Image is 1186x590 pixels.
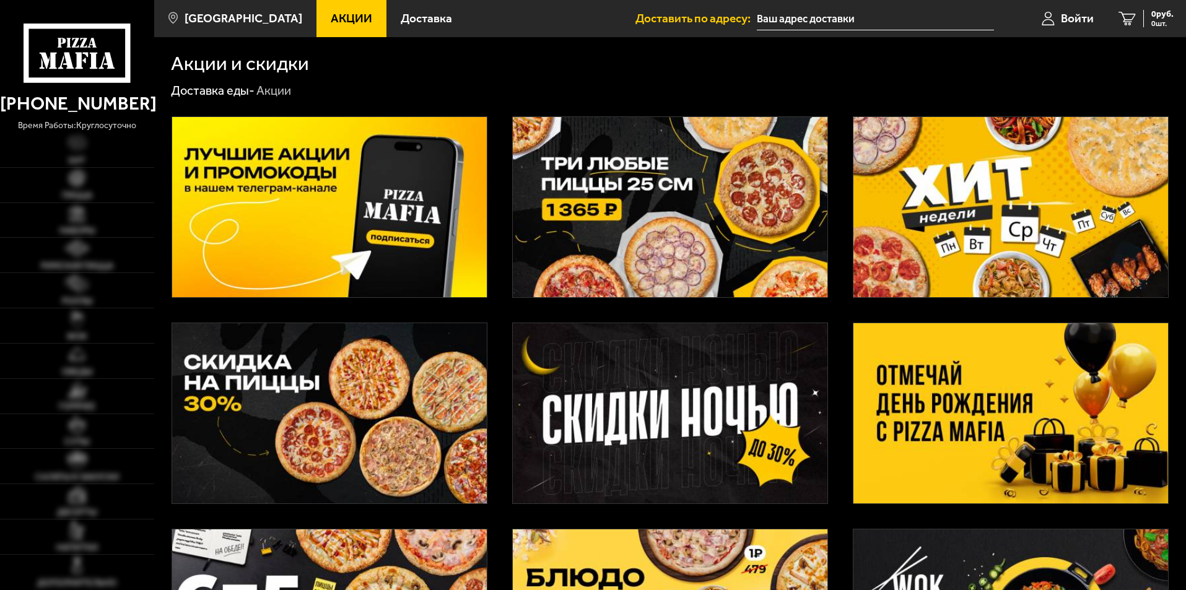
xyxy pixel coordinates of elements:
[331,12,372,24] span: Акции
[256,83,291,99] div: Акции
[59,402,95,411] span: Горячее
[62,191,92,200] span: Пицца
[57,508,97,517] span: Десерты
[757,7,994,30] input: Ваш адрес доставки
[62,368,92,376] span: Обеды
[37,579,116,588] span: Дополнительно
[64,438,89,446] span: Супы
[1151,20,1174,27] span: 0 шт.
[1061,12,1094,24] span: Войти
[171,54,309,74] h1: Акции и скидки
[59,227,95,235] span: Наборы
[56,544,98,552] span: Напитки
[171,83,255,98] a: Доставка еды-
[35,473,119,482] span: Салаты и закуски
[67,332,87,341] span: WOK
[1151,10,1174,19] span: 0 руб.
[62,297,92,306] span: Роллы
[68,157,85,165] span: Хит
[401,12,452,24] span: Доставка
[41,262,113,271] span: Римская пицца
[185,12,302,24] span: [GEOGRAPHIC_DATA]
[635,12,757,24] span: Доставить по адресу:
